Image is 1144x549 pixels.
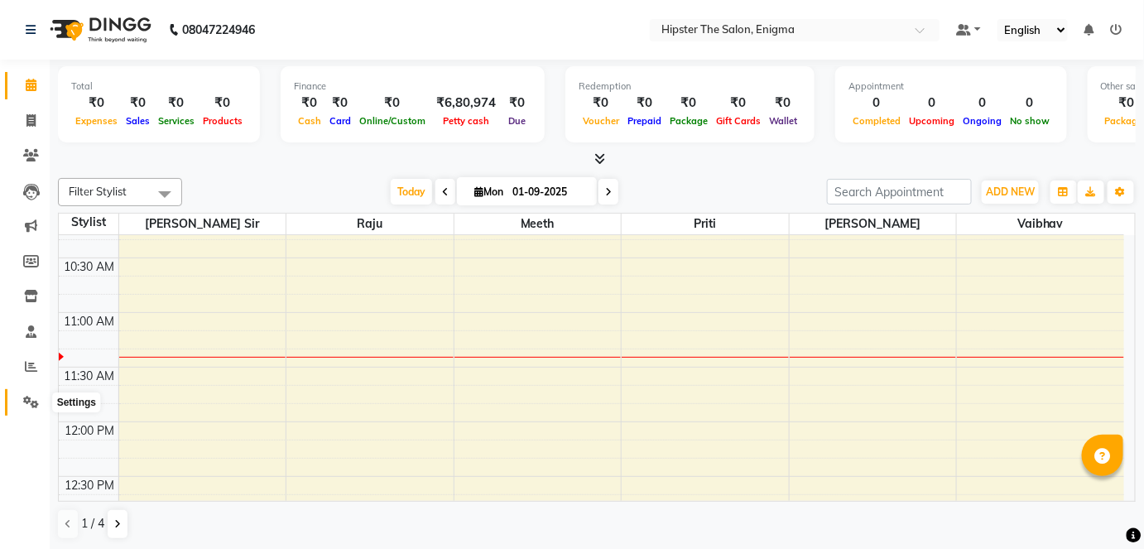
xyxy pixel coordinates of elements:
[294,79,531,94] div: Finance
[61,258,118,276] div: 10:30 AM
[712,94,765,113] div: ₹0
[286,214,454,234] span: Raju
[765,94,801,113] div: ₹0
[430,94,502,113] div: ₹6,80,974
[848,115,905,127] span: Completed
[391,179,432,205] span: Today
[199,94,247,113] div: ₹0
[154,94,199,113] div: ₹0
[294,94,325,113] div: ₹0
[182,7,255,53] b: 08047224946
[62,422,118,440] div: 12:00 PM
[439,115,493,127] span: Petty cash
[53,392,100,412] div: Settings
[666,94,712,113] div: ₹0
[355,94,430,113] div: ₹0
[42,7,156,53] img: logo
[502,94,531,113] div: ₹0
[59,214,118,231] div: Stylist
[1006,94,1054,113] div: 0
[623,115,666,127] span: Prepaid
[71,94,122,113] div: ₹0
[154,115,199,127] span: Services
[61,368,118,385] div: 11:30 AM
[294,115,325,127] span: Cash
[81,515,104,532] span: 1 / 4
[848,94,905,113] div: 0
[325,115,355,127] span: Card
[69,185,127,198] span: Filter Stylist
[71,79,247,94] div: Total
[504,115,530,127] span: Due
[712,115,765,127] span: Gift Cards
[119,214,286,234] span: [PERSON_NAME] sir
[623,94,666,113] div: ₹0
[122,94,154,113] div: ₹0
[71,115,122,127] span: Expenses
[790,214,957,234] span: [PERSON_NAME]
[848,79,1054,94] div: Appointment
[454,214,622,234] span: meeth
[61,313,118,330] div: 11:00 AM
[765,115,801,127] span: Wallet
[355,115,430,127] span: Online/Custom
[507,180,590,205] input: 2025-09-01
[986,185,1035,198] span: ADD NEW
[957,214,1124,234] span: vaibhav
[579,79,801,94] div: Redemption
[827,179,972,205] input: Search Appointment
[470,185,507,198] span: Mon
[1006,115,1054,127] span: No show
[905,94,959,113] div: 0
[666,115,712,127] span: Package
[959,115,1006,127] span: Ongoing
[959,94,1006,113] div: 0
[622,214,789,234] span: priti
[122,115,154,127] span: Sales
[579,94,623,113] div: ₹0
[579,115,623,127] span: Voucher
[199,115,247,127] span: Products
[982,181,1039,204] button: ADD NEW
[905,115,959,127] span: Upcoming
[62,477,118,494] div: 12:30 PM
[325,94,355,113] div: ₹0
